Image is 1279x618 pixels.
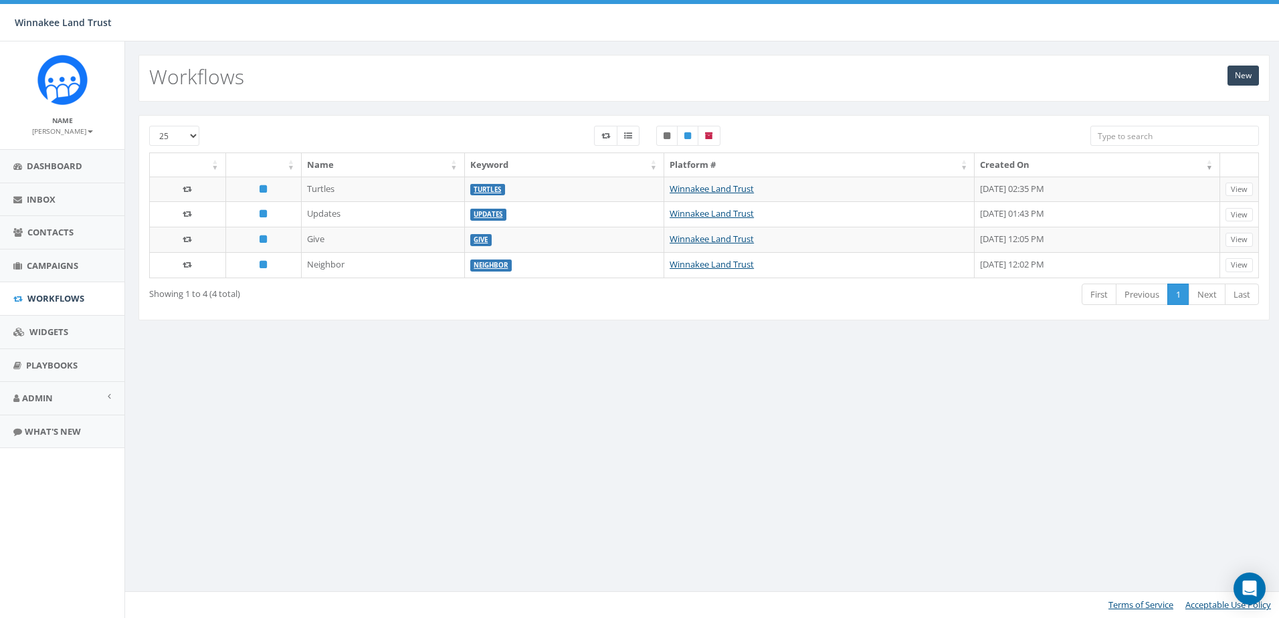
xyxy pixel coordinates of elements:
span: Admin [22,392,53,404]
td: Give [302,227,464,252]
th: Created On: activate to sort column ascending [975,153,1220,177]
label: Unpublished [656,126,678,146]
td: [DATE] 12:02 PM [975,252,1220,278]
th: : activate to sort column ascending [150,153,226,177]
i: Published [260,260,267,269]
small: Name [52,116,73,125]
th: Keyword: activate to sort column ascending [465,153,665,177]
span: Dashboard [27,160,82,172]
i: Published [260,235,267,243]
span: Widgets [29,326,68,338]
a: View [1225,258,1253,272]
a: New [1227,66,1259,86]
span: Playbooks [26,359,78,371]
a: Winnakee Land Trust [670,207,754,219]
span: Winnakee Land Trust [15,16,112,29]
span: Inbox [27,193,56,205]
a: Terms of Service [1108,599,1173,611]
h2: Workflows [149,66,244,88]
span: What's New [25,425,81,437]
div: Open Intercom Messenger [1234,573,1266,605]
td: Updates [302,201,464,227]
i: Published [260,209,267,218]
a: Neighbor [474,261,508,270]
a: View [1225,208,1253,222]
a: Last [1225,284,1259,306]
a: Give [474,235,488,244]
span: Workflows [27,292,84,304]
td: [DATE] 12:05 PM [975,227,1220,252]
a: Winnakee Land Trust [670,233,754,245]
i: Published [260,185,267,193]
div: Showing 1 to 4 (4 total) [149,282,600,300]
label: Menu [617,126,639,146]
th: : activate to sort column ascending [226,153,302,177]
a: Winnakee Land Trust [670,183,754,195]
label: Workflow [594,126,617,146]
a: Next [1189,284,1225,306]
th: Platform #: activate to sort column ascending [664,153,975,177]
a: [PERSON_NAME] [32,124,93,136]
a: View [1225,183,1253,197]
a: Acceptable Use Policy [1185,599,1271,611]
label: Archived [698,126,720,146]
a: First [1082,284,1116,306]
td: Neighbor [302,252,464,278]
a: 1 [1167,284,1189,306]
td: [DATE] 01:43 PM [975,201,1220,227]
td: [DATE] 02:35 PM [975,177,1220,202]
a: View [1225,233,1253,247]
th: Name: activate to sort column ascending [302,153,464,177]
small: [PERSON_NAME] [32,126,93,136]
a: Updates [474,210,502,219]
span: Contacts [27,226,74,238]
label: Published [677,126,698,146]
td: Turtles [302,177,464,202]
a: Previous [1116,284,1168,306]
img: Rally_Corp_Icon.png [37,55,88,105]
a: Winnakee Land Trust [670,258,754,270]
span: Campaigns [27,260,78,272]
a: Turtles [474,185,501,194]
input: Type to search [1090,126,1258,146]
